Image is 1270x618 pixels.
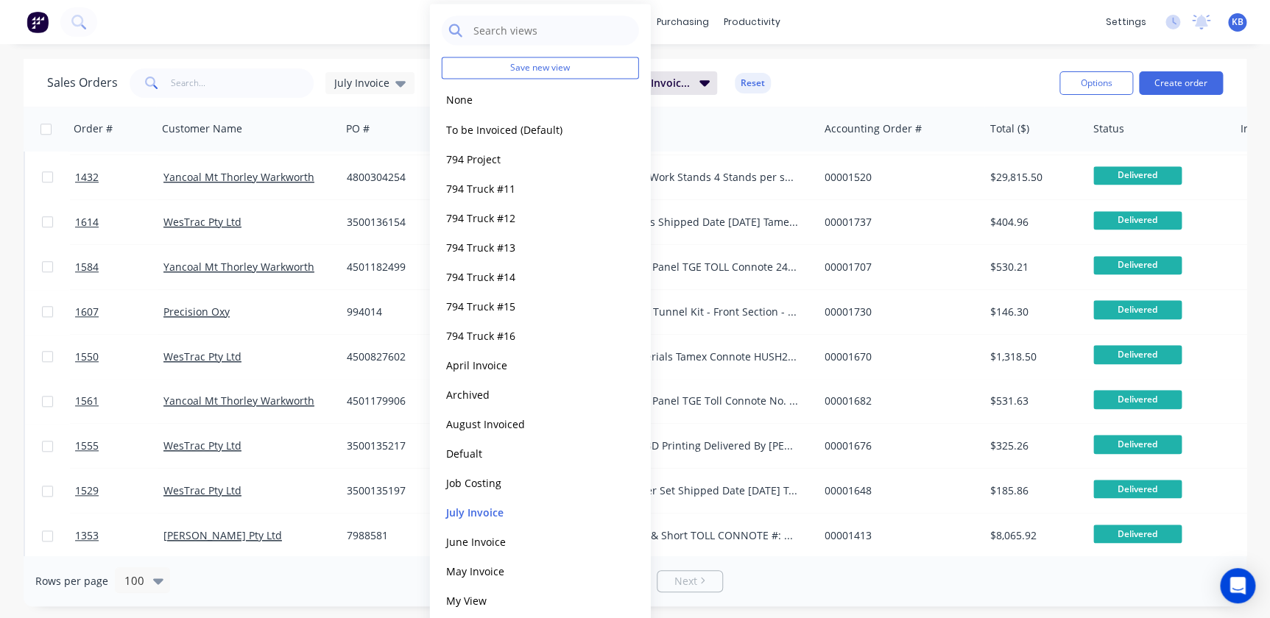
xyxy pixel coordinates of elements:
[442,180,610,196] button: 794 Truck #11
[990,483,1077,498] div: $185.86
[825,438,971,453] div: 00001676
[531,305,799,319] div: 12CM30 Conveyor Boom Tunnel Kit - Front Section - Pressing Customer Collect Shipped Date [DATE]
[442,356,610,373] button: April Invoice
[1093,345,1182,363] span: Delivered
[990,438,1077,453] div: $325.26
[657,574,722,589] a: Next page
[75,349,99,364] span: 1550
[990,528,1077,543] div: $8,065.92
[75,260,99,274] span: 1584
[163,438,241,452] a: WesTrac Pty Ltd
[75,483,99,498] span: 1529
[1098,11,1154,33] div: settings
[825,394,971,408] div: 00001682
[531,260,799,274] div: 795F Sound Attenuation Panel TGE TOLL Connote 2486727440 Shipped Date [DATE]
[442,444,610,461] button: Defualt
[1093,480,1182,498] span: Delivered
[162,121,242,136] div: Customer Name
[75,215,99,230] span: 1614
[990,215,1077,230] div: $404.96
[163,483,241,497] a: WesTrac Pty Ltd
[75,379,163,423] a: 1561
[75,170,99,185] span: 1432
[75,290,163,334] a: 1607
[171,68,314,98] input: Search...
[825,170,971,185] div: 00001520
[442,592,610,608] button: My View
[347,305,510,319] div: 994014
[1093,435,1182,453] span: Delivered
[75,200,163,244] a: 1614
[163,349,241,363] a: WesTrac Pty Ltd
[442,297,610,314] button: 794 Truck #15
[163,215,241,229] a: WesTrac Pty Ltd
[825,349,971,364] div: 00001670
[1093,300,1182,319] span: Delivered
[442,150,610,167] button: 794 Project
[1059,71,1133,95] button: Options
[442,121,610,138] button: To be Invoiced (Default)
[531,349,799,364] div: Sound Attenuation materials Tamex Connote HUSH200048 Shipped Date [DATE]
[442,474,610,491] button: Job Costing
[531,394,799,408] div: 795F Sound Attenuation Panel TGE Toll Connote No. 2486708296 Shipped Date [DATE]
[75,394,99,408] span: 1561
[1093,121,1124,136] div: Status
[347,349,510,364] div: 4500827602
[75,528,99,543] span: 1353
[1093,525,1182,543] span: Delivered
[1220,568,1255,603] div: Open Intercom Messenger
[27,11,49,33] img: Factory
[75,305,99,319] span: 1607
[531,170,799,185] div: J/N 1432 - Hitachi Truck Work Stands 4 Stands per set front and rear Shipped Date [DATE] F & L Fr...
[442,503,610,520] button: July Invoice
[347,215,510,230] div: 3500136154
[347,260,510,274] div: 4501182499
[825,528,971,543] div: 00001413
[163,305,230,319] a: Precision Oxy
[825,483,971,498] div: 00001648
[531,438,799,453] div: Travel Cylinder Cover - 3D Printing Delivered By [PERSON_NAME] Shipped Date [DATE]
[990,305,1077,319] div: $146.30
[825,305,971,319] div: 00001730
[825,260,971,274] div: 00001707
[531,528,799,543] div: 996 Exhaust Pipe - Long & Short TOLL CONNOTE #: 2485419261 Shipped Date [DATE]
[649,11,716,33] div: purchasing
[442,533,610,550] button: June Invoice
[75,245,163,289] a: 1584
[75,335,163,379] a: 1550
[472,15,632,45] input: Search views
[825,121,922,136] div: Accounting Order #
[442,327,610,344] button: 794 Truck #16
[442,562,610,579] button: May Invoice
[163,394,314,408] a: Yancoal Mt Thorley Warkworth
[1093,390,1182,408] span: Delivered
[990,170,1077,185] div: $29,815.50
[716,11,788,33] div: productivity
[674,574,697,589] span: Next
[825,215,971,230] div: 00001737
[347,438,510,453] div: 3500135217
[442,91,610,108] button: None
[163,170,314,184] a: Yancoal Mt Thorley Warkworth
[442,386,610,402] button: Archived
[990,349,1077,364] div: $1,318.50
[347,170,510,185] div: 4800304254
[1093,211,1182,230] span: Delivered
[1093,256,1182,274] span: Delivered
[442,415,610,432] button: August Invoiced
[75,438,99,453] span: 1555
[75,155,163,199] a: 1432
[990,121,1029,136] div: Total ($)
[735,73,771,93] button: Reset
[442,268,610,285] button: 794 Truck #14
[75,514,163,558] a: 1353
[47,76,118,90] h1: Sales Orders
[442,57,639,79] button: Save new view
[1232,15,1243,29] span: KB
[990,394,1077,408] div: $531.63
[346,121,370,136] div: PO #
[531,215,799,230] div: 3D Printed - Components Shipped Date [DATE] Tamex connote HUSH200054
[442,209,610,226] button: 794 Truck #12
[163,260,314,274] a: Yancoal Mt Thorley Warkworth
[35,574,108,589] span: Rows per page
